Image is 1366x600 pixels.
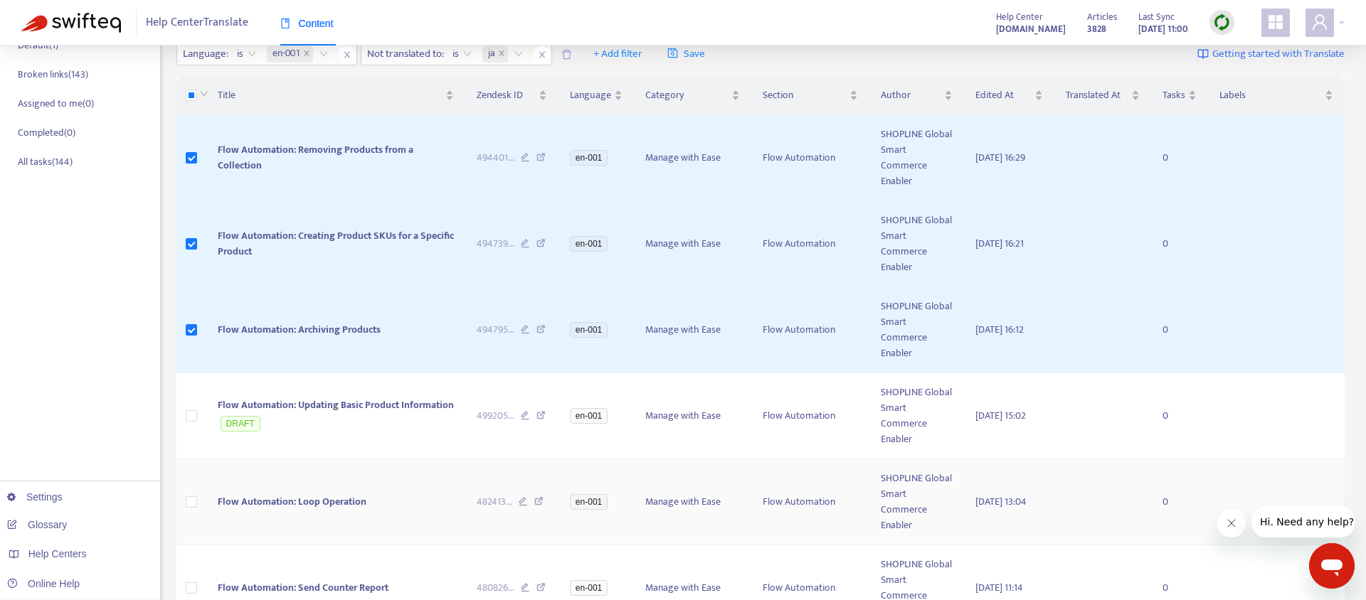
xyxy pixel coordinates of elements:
[570,408,608,424] span: en-001
[267,45,313,63] span: en-001
[482,45,508,63] span: ja
[1151,115,1208,201] td: 0
[477,87,536,103] span: Zendesk ID
[1251,506,1355,537] iframe: 会社からのメッセージ
[452,43,472,65] span: is
[975,493,1027,510] span: [DATE] 13:04
[570,236,608,252] span: en-001
[975,407,1026,424] span: [DATE] 15:02
[558,76,634,115] th: Language
[338,46,356,63] span: close
[218,579,388,596] span: Flow Automation: Send Counter Report
[1163,87,1185,103] span: Tasks
[200,90,208,98] span: down
[477,408,514,424] span: 499205 ...
[634,373,752,459] td: Manage with Ease
[1066,87,1128,103] span: Translated At
[1151,201,1208,287] td: 0
[1217,509,1246,537] iframe: メッセージを閉じる
[1309,543,1355,589] iframe: メッセージングウィンドウを開くボタン
[975,87,1032,103] span: Edited At
[657,43,716,65] button: saveSave
[751,459,869,545] td: Flow Automation
[667,45,705,63] span: Save
[634,201,752,287] td: Manage with Ease
[667,48,678,58] span: save
[1087,9,1117,25] span: Articles
[570,87,611,103] span: Language
[280,18,290,28] span: book
[996,9,1043,25] span: Help Center
[1212,46,1345,63] span: Getting started with Translate
[869,201,964,287] td: SHOPLINE Global Smart Commerce Enabler
[634,76,752,115] th: Category
[1138,9,1175,25] span: Last Sync
[1197,48,1209,60] img: image-link
[975,579,1023,596] span: [DATE] 11:14
[570,322,608,338] span: en-001
[177,43,231,65] span: Language :
[634,459,752,545] td: Manage with Ease
[869,115,964,201] td: SHOPLINE Global Smart Commerce Enabler
[477,580,514,596] span: 480826 ...
[7,578,80,589] a: Online Help
[583,43,653,65] button: + Add filter
[218,321,381,338] span: Flow Automation: Archiving Products
[645,87,729,103] span: Category
[975,321,1024,338] span: [DATE] 16:12
[1151,76,1208,115] th: Tasks
[206,76,466,115] th: Title
[751,115,869,201] td: Flow Automation
[477,236,514,252] span: 494739 ...
[218,397,454,413] span: Flow Automation: Updating Basic Product Information
[361,43,446,65] span: Not translated to :
[593,45,642,63] span: + Add filter
[477,494,512,510] span: 482413 ...
[1138,21,1188,37] strong: [DATE] 11:00
[477,322,514,338] span: 494795 ...
[570,494,608,510] span: en-001
[18,125,75,140] p: Completed ( 0 )
[280,18,334,29] span: Content
[1197,43,1345,65] a: Getting started with Translate
[21,13,121,33] img: Swifteq
[1311,14,1328,31] span: user
[570,580,608,596] span: en-001
[1151,459,1208,545] td: 0
[18,67,88,82] p: Broken links ( 143 )
[751,201,869,287] td: Flow Automation
[751,373,869,459] td: Flow Automation
[488,45,495,63] span: ja
[465,76,558,115] th: Zendesk ID
[964,76,1054,115] th: Edited At
[561,49,572,60] span: delete
[869,287,964,373] td: SHOPLINE Global Smart Commerce Enabler
[869,459,964,545] td: SHOPLINE Global Smart Commerce Enabler
[498,50,505,58] span: close
[1087,21,1106,37] strong: 3828
[1151,373,1208,459] td: 0
[28,548,87,559] span: Help Centers
[218,87,443,103] span: Title
[1208,76,1345,115] th: Labels
[1267,14,1284,31] span: appstore
[221,416,260,432] span: DRAFT
[1219,87,1322,103] span: Labels
[634,115,752,201] td: Manage with Ease
[18,154,73,169] p: All tasks ( 144 )
[218,493,366,510] span: Flow Automation: Loop Operation
[1151,287,1208,373] td: 0
[477,150,514,166] span: 494401 ...
[869,373,964,459] td: SHOPLINE Global Smart Commerce Enabler
[1054,76,1151,115] th: Translated At
[7,491,63,503] a: Settings
[7,519,67,530] a: Glossary
[634,287,752,373] td: Manage with Ease
[881,87,941,103] span: Author
[975,235,1024,252] span: [DATE] 16:21
[1213,14,1231,31] img: sync.dc5367851b00ba804db3.png
[751,76,869,115] th: Section
[996,21,1066,37] a: [DOMAIN_NAME]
